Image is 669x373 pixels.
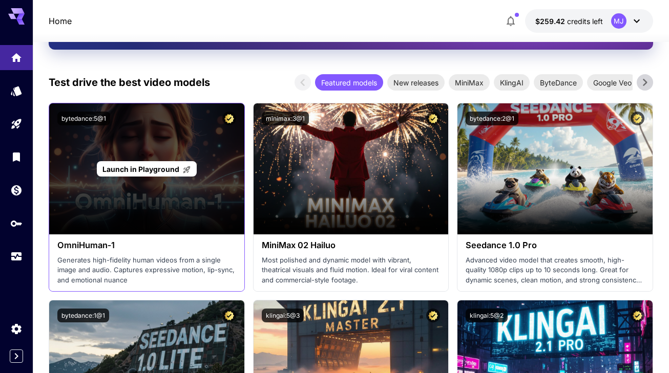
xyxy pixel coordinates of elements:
[10,150,23,163] div: Library
[631,112,644,125] button: Certified Model – Vetted for best performance and includes a commercial license.
[10,184,23,196] div: Wallet
[567,17,603,26] span: credits left
[262,112,309,125] button: minimax:3@1
[426,112,440,125] button: Certified Model – Vetted for best performance and includes a commercial license.
[57,309,109,322] button: bytedance:1@1
[49,15,72,27] a: Home
[315,74,383,91] div: Featured models
[49,15,72,27] nav: breadcrumb
[315,77,383,88] span: Featured models
[587,74,638,91] div: Google Veo
[10,48,23,61] div: Home
[534,74,583,91] div: ByteDance
[535,17,567,26] span: $259.42
[222,309,236,322] button: Certified Model – Vetted for best performance and includes a commercial license.
[494,77,530,88] span: KlingAI
[457,103,653,234] img: alt
[387,74,445,91] div: New releases
[102,165,179,173] span: Launch in Playground
[631,309,644,322] button: Certified Model – Vetted for best performance and includes a commercial license.
[466,240,644,250] h3: Seedance 1.0 Pro
[254,103,449,234] img: alt
[449,74,490,91] div: MiniMax
[466,309,508,322] button: klingai:5@2
[534,77,583,88] span: ByteDance
[426,309,440,322] button: Certified Model – Vetted for best performance and includes a commercial license.
[10,217,23,230] div: API Keys
[587,77,638,88] span: Google Veo
[57,240,236,250] h3: OmniHuman‑1
[57,255,236,286] p: Generates high-fidelity human videos from a single image and audio. Captures expressive motion, l...
[10,322,23,335] div: Settings
[10,250,23,263] div: Usage
[222,112,236,125] button: Certified Model – Vetted for best performance and includes a commercial license.
[10,84,23,97] div: Models
[97,161,197,177] a: Launch in Playground
[466,255,644,286] p: Advanced video model that creates smooth, high-quality 1080p clips up to 10 seconds long. Great f...
[494,74,530,91] div: KlingAI
[525,9,653,33] button: $259.4191MJ
[262,240,441,250] h3: MiniMax 02 Hailuo
[49,75,210,90] p: Test drive the best video models
[466,112,518,125] button: bytedance:2@1
[387,77,445,88] span: New releases
[57,112,110,125] button: bytedance:5@1
[262,309,304,322] button: klingai:5@3
[10,118,23,130] div: Playground
[535,16,603,27] div: $259.4191
[449,77,490,88] span: MiniMax
[262,255,441,286] p: Most polished and dynamic model with vibrant, theatrical visuals and fluid motion. Ideal for vira...
[611,13,626,29] div: MJ
[10,349,23,363] button: Expand sidebar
